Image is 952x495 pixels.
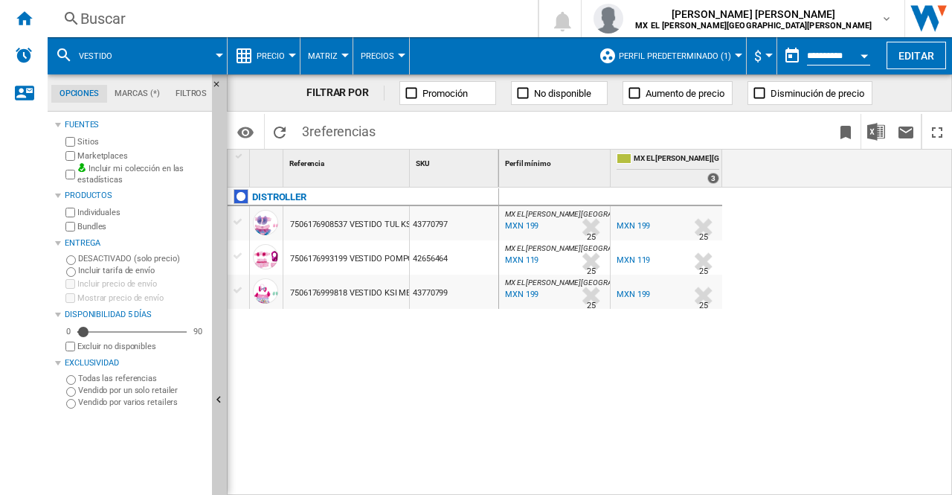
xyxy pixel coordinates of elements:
button: Precio [257,37,292,74]
button: Disminución de precio [747,81,872,105]
div: Tiempo de entrega : 25 días [587,230,596,245]
button: Precios [361,37,402,74]
button: Perfil predeterminado (1) [619,37,739,74]
div: 43770797 [410,206,498,240]
div: 7506176993199 VESTIDO POMPONES KSI ESPARKOL [290,242,486,276]
div: 0 [62,326,74,337]
img: alerts-logo.svg [15,46,33,64]
button: Descargar en Excel [861,114,891,149]
input: Mostrar precio de envío [65,293,75,303]
input: Vendido por varios retailers [66,399,76,409]
label: Excluir no disponibles [77,341,206,352]
div: MXN 119 [617,255,650,265]
div: 3 offers sold by MX EL PALACIO DE HIERRO [707,173,719,184]
span: $ [754,48,762,64]
md-menu: Currency [747,37,777,74]
input: Mostrar precio de envío [65,342,75,351]
label: Sitios [77,136,206,147]
input: Incluir mi colección en las estadísticas [65,165,75,184]
div: MXN 119 [614,253,650,268]
button: Recargar [265,114,295,149]
span: 3 [295,114,383,145]
span: SKU [416,159,430,167]
input: Todas las referencias [66,375,76,385]
span: MX EL [PERSON_NAME][GEOGRAPHIC_DATA][PERSON_NAME] [634,153,719,166]
button: Matriz [308,37,345,74]
div: Perfil predeterminado (1) [599,37,739,74]
div: Tiempo de entrega : 25 días [587,264,596,279]
span: Precio [257,51,285,61]
div: Sort None [502,150,610,173]
md-slider: Disponibilidad [77,325,187,339]
div: MXN 199 [617,290,650,299]
b: MX EL [PERSON_NAME][GEOGRAPHIC_DATA][PERSON_NAME] [635,21,872,31]
div: Tiempo de entrega : 25 días [699,230,708,245]
img: profile.jpg [594,4,623,33]
div: Fuentes [65,119,206,131]
label: Vendido por un solo retailer [78,385,206,396]
img: mysite-bg-18x18.png [77,163,86,172]
input: Individuales [65,208,75,217]
span: Perfil mínimo [505,159,551,167]
input: Incluir precio de envío [65,279,75,289]
div: Buscar [80,8,499,29]
input: Sitios [65,137,75,147]
span: Aumento de precio [646,88,724,99]
button: Aumento de precio [623,81,733,105]
button: No disponible [511,81,608,105]
button: Opciones [231,118,260,145]
span: MX EL [PERSON_NAME][GEOGRAPHIC_DATA][PERSON_NAME] [505,210,704,218]
label: Incluir precio de envío [77,278,206,290]
span: Referencia [289,159,324,167]
span: Precios [361,51,394,61]
input: DESACTIVADO (solo precio) [66,255,76,265]
span: Perfil predeterminado (1) [619,51,731,61]
input: Vendido por un solo retailer [66,387,76,397]
div: Tiempo de entrega : 25 días [699,298,708,313]
span: MX EL [PERSON_NAME][GEOGRAPHIC_DATA][PERSON_NAME] [505,244,704,252]
button: Promoción [399,81,496,105]
button: md-calendar [777,41,807,71]
div: Referencia Sort None [286,150,409,173]
div: Última actualización : domingo, 24 de agosto de 2025 13:05 [503,287,538,302]
div: 90 [190,326,206,337]
input: Incluir tarifa de envío [66,267,76,277]
label: Mostrar precio de envío [77,293,206,304]
div: Entrega [65,237,206,249]
div: Precio [235,37,292,74]
div: MXN 199 [614,287,650,302]
button: Ocultar [212,74,230,101]
span: referencias [309,124,376,139]
div: 7506176908537 VESTIDO TUL KSI MERITO [290,208,446,242]
div: Tiempo de entrega : 25 días [699,264,708,279]
label: DESACTIVADO (solo precio) [78,253,206,264]
span: Matriz [308,51,338,61]
span: No disponible [534,88,591,99]
div: Productos [65,190,206,202]
md-tab-item: Filtros [167,85,215,103]
span: Promoción [422,88,468,99]
div: Última actualización : domingo, 24 de agosto de 2025 12:29 [503,253,538,268]
input: Bundles [65,222,75,231]
md-tab-item: Marcas (*) [107,85,168,103]
div: MXN 199 [614,219,650,234]
div: MX EL [PERSON_NAME][GEOGRAPHIC_DATA][PERSON_NAME] 3 offers sold by MX EL PALACIO DE HIERRO [614,150,722,187]
button: $ [754,37,769,74]
div: Tiempo de entrega : 25 días [587,298,596,313]
div: SKU Sort None [413,150,498,173]
button: Marcar este reporte [831,114,861,149]
div: Haga clic para filtrar por esa marca [252,188,306,206]
span: VESTIDO [79,51,112,61]
label: Bundles [77,221,206,232]
div: FILTRAR POR [306,86,385,100]
div: Sort None [253,150,283,173]
label: Incluir mi colección en las estadísticas [77,163,206,186]
label: Incluir tarifa de envío [78,265,206,276]
label: Marketplaces [77,150,206,162]
label: Todas las referencias [78,373,206,384]
label: Vendido por varios retailers [78,397,206,408]
div: Perfil mínimo Sort None [502,150,610,173]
